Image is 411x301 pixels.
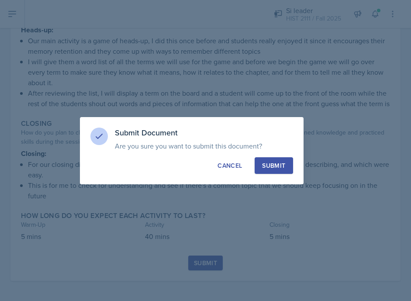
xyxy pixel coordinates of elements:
div: Cancel [218,161,242,170]
h3: Submit Document [115,128,293,138]
div: Submit [262,161,285,170]
button: Submit [255,157,293,174]
p: Are you sure you want to submit this document? [115,142,293,150]
button: Cancel [210,157,249,174]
